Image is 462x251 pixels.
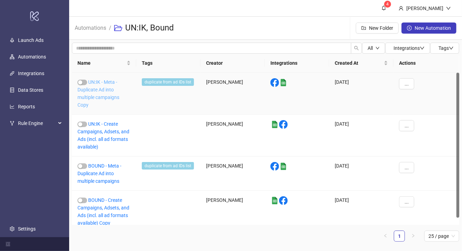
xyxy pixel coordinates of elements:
th: Created At [329,54,394,73]
span: duplicate from ad IDs list [142,162,194,170]
div: [DATE] [329,73,394,115]
button: Tagsdown [430,43,459,54]
th: Creator [201,54,265,73]
button: ... [399,120,414,131]
span: duplicate from ad IDs list [142,78,194,86]
span: Tags [438,45,454,51]
span: folder-add [361,26,366,30]
div: [DATE] [329,156,394,191]
li: Next Page [408,231,419,242]
a: Automations [18,54,46,60]
span: folder-open [114,24,122,32]
button: New Automation [401,23,456,34]
th: Actions [394,54,459,73]
button: ... [399,78,414,89]
span: ... [405,123,409,128]
a: Reports [18,104,35,109]
span: left [384,234,388,238]
span: plus-circle [407,26,412,30]
a: UN:IK - Create Campaigns, Adsets, and Ads (incl. all ad formats available) [77,121,129,150]
th: Tags [136,54,201,73]
a: Settings [18,226,36,232]
li: / [109,17,111,39]
li: 1 [394,231,405,242]
span: search [354,46,359,51]
div: [PERSON_NAME] [201,191,265,233]
sup: 4 [384,1,391,8]
span: down [449,46,454,51]
a: Integrations [18,71,44,76]
span: down [376,46,380,50]
th: Integrations [265,54,329,73]
button: New Folder [356,23,399,34]
span: ... [405,81,409,87]
div: [PERSON_NAME] [201,156,265,191]
span: Rule Engine [18,116,56,130]
div: Page Size [424,231,459,242]
button: right [408,231,419,242]
span: down [446,6,451,11]
div: [PERSON_NAME] [201,115,265,156]
span: 4 [387,2,389,7]
span: menu-fold [6,242,10,246]
span: ... [405,199,409,205]
a: Automations [73,24,108,31]
a: 1 [394,231,405,241]
span: New Folder [369,25,393,31]
span: bell [381,6,386,10]
div: [PERSON_NAME] [404,5,446,12]
a: BOUND - Create Campaigns, Adsets, and Ads (incl. all ad formats available) Copy [77,197,129,226]
button: Alldown [362,43,385,54]
h3: UN:IK, Bound [125,23,174,34]
th: Name [72,54,136,73]
li: Previous Page [380,231,391,242]
span: Integrations [394,45,425,51]
button: left [380,231,391,242]
span: ... [405,165,409,170]
a: Data Stores [18,87,43,93]
span: All [368,45,373,51]
button: ... [399,196,414,207]
button: Integrationsdown [385,43,430,54]
span: Name [77,59,125,67]
span: user [399,6,404,11]
div: [PERSON_NAME] [201,73,265,115]
button: ... [399,162,414,173]
span: fork [10,121,15,126]
span: 25 / page [428,231,455,241]
a: UN:IK - Meta - Duplicate Ad into multiple campaigns Copy [77,79,119,108]
span: right [411,234,415,238]
span: New Automation [415,25,451,31]
a: BOUND - Meta - Duplicate Ad into multiple campaigns [77,163,121,184]
span: Created At [335,59,382,67]
a: Launch Ads [18,37,44,43]
div: [DATE] [329,115,394,156]
span: down [420,46,425,51]
div: [DATE] [329,191,394,233]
